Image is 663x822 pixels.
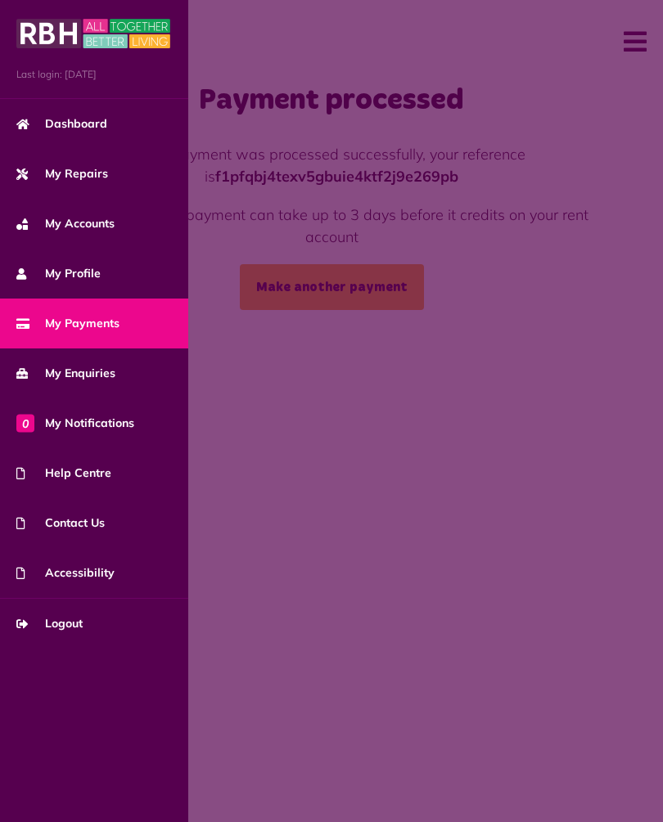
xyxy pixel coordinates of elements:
[16,564,115,582] span: Accessibility
[16,415,134,432] span: My Notifications
[16,615,83,632] span: Logout
[16,365,115,382] span: My Enquiries
[16,265,101,282] span: My Profile
[16,67,172,82] span: Last login: [DATE]
[16,315,120,332] span: My Payments
[16,115,107,133] span: Dashboard
[16,465,111,482] span: Help Centre
[16,215,115,232] span: My Accounts
[16,16,170,51] img: MyRBH
[16,514,105,532] span: Contact Us
[16,165,108,182] span: My Repairs
[16,414,34,432] span: 0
